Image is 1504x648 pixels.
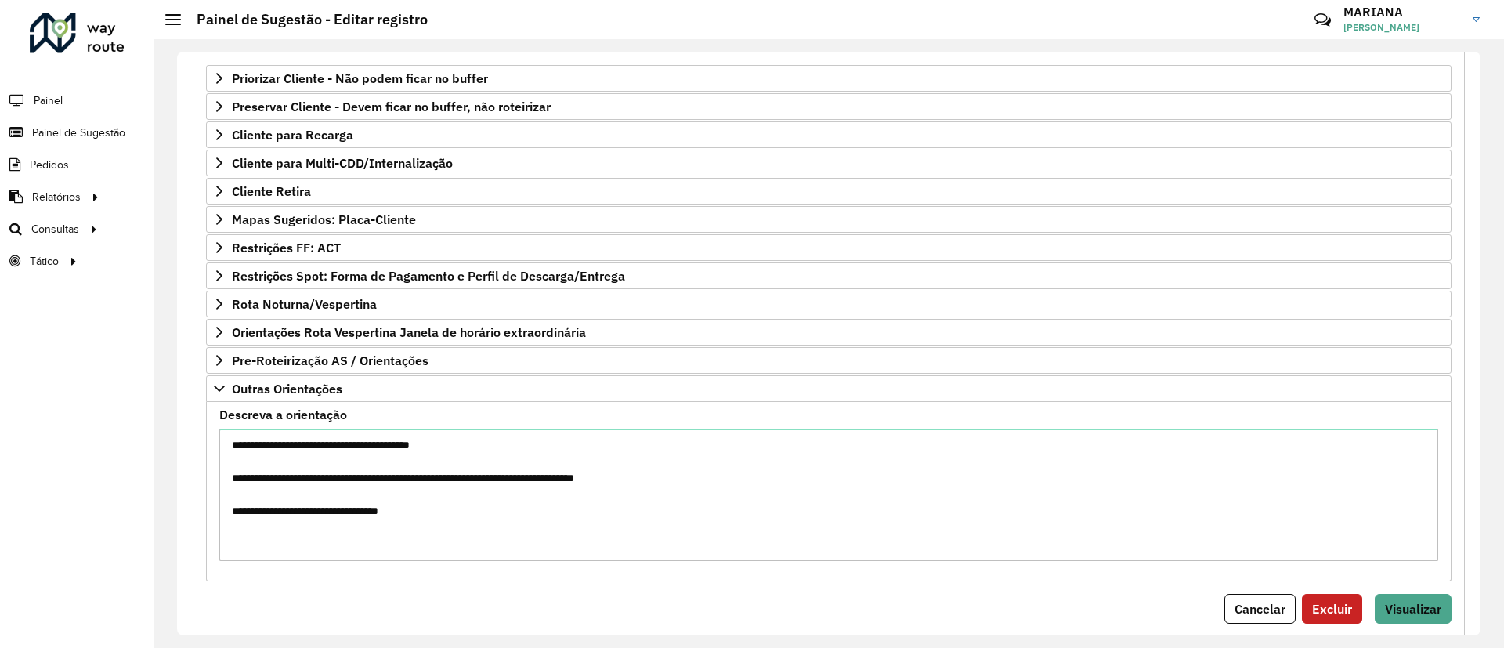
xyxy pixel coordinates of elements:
[206,93,1452,120] a: Preservar Cliente - Devem ficar no buffer, não roteirizar
[232,100,551,113] span: Preservar Cliente - Devem ficar no buffer, não roteirizar
[1302,594,1362,624] button: Excluir
[206,375,1452,402] a: Outras Orientações
[181,11,428,28] h2: Painel de Sugestão - Editar registro
[30,253,59,270] span: Tático
[1385,601,1441,617] span: Visualizar
[32,125,125,141] span: Painel de Sugestão
[232,72,488,85] span: Priorizar Cliente - Não podem ficar no buffer
[206,347,1452,374] a: Pre-Roteirização AS / Orientações
[232,326,586,338] span: Orientações Rota Vespertina Janela de horário extraordinária
[232,298,377,310] span: Rota Noturna/Vespertina
[232,213,416,226] span: Mapas Sugeridos: Placa-Cliente
[206,178,1452,205] a: Cliente Retira
[1235,601,1285,617] span: Cancelar
[206,150,1452,176] a: Cliente para Multi-CDD/Internalização
[1343,5,1461,20] h3: MARIANA
[206,121,1452,148] a: Cliente para Recarga
[206,234,1452,261] a: Restrições FF: ACT
[206,319,1452,346] a: Orientações Rota Vespertina Janela de horário extraordinária
[206,291,1452,317] a: Rota Noturna/Vespertina
[232,129,353,141] span: Cliente para Recarga
[1343,20,1461,34] span: [PERSON_NAME]
[1375,594,1452,624] button: Visualizar
[206,206,1452,233] a: Mapas Sugeridos: Placa-Cliente
[206,402,1452,581] div: Outras Orientações
[232,354,428,367] span: Pre-Roteirização AS / Orientações
[30,157,69,173] span: Pedidos
[232,270,625,282] span: Restrições Spot: Forma de Pagamento e Perfil de Descarga/Entrega
[206,262,1452,289] a: Restrições Spot: Forma de Pagamento e Perfil de Descarga/Entrega
[1224,594,1296,624] button: Cancelar
[232,382,342,395] span: Outras Orientações
[34,92,63,109] span: Painel
[206,65,1452,92] a: Priorizar Cliente - Não podem ficar no buffer
[1306,3,1339,37] a: Contato Rápido
[219,405,347,424] label: Descreva a orientação
[232,241,341,254] span: Restrições FF: ACT
[232,157,453,169] span: Cliente para Multi-CDD/Internalização
[232,185,311,197] span: Cliente Retira
[1312,601,1352,617] span: Excluir
[31,221,79,237] span: Consultas
[32,189,81,205] span: Relatórios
